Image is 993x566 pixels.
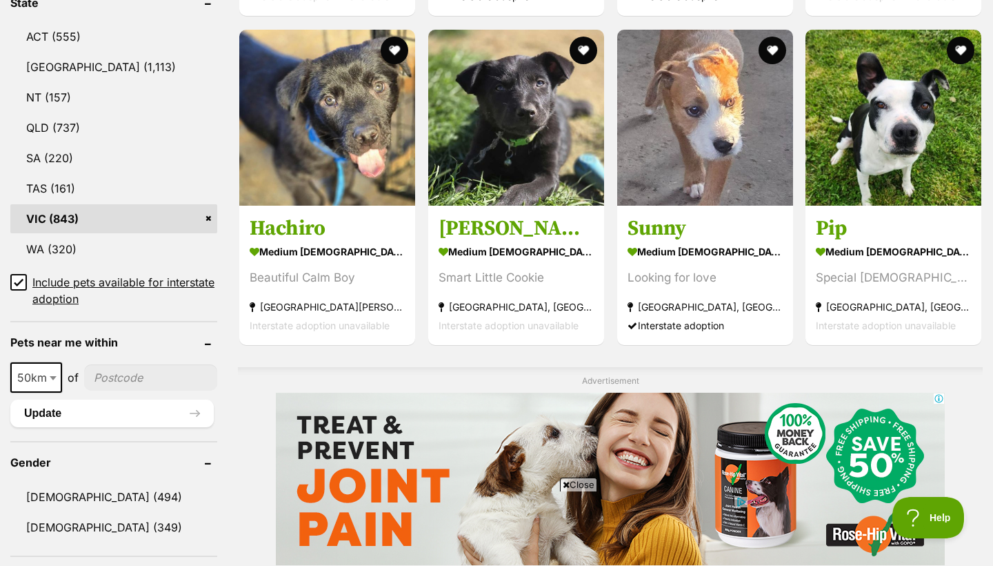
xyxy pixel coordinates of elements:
[10,144,217,173] a: SA (220)
[84,364,217,391] input: postcode
[428,205,604,345] a: [PERSON_NAME] medium [DEMOGRAPHIC_DATA] Dog Smart Little Cookie [GEOGRAPHIC_DATA], [GEOGRAPHIC_DA...
[250,320,390,331] span: Interstate adoption unavailable
[12,368,61,387] span: 50km
[250,242,405,262] strong: medium [DEMOGRAPHIC_DATA] Dog
[560,478,597,491] span: Close
[816,297,971,316] strong: [GEOGRAPHIC_DATA], [GEOGRAPHIC_DATA]
[10,274,217,307] a: Include pets available for interstate adoption
[10,336,217,349] header: Pets near me within
[10,362,62,393] span: 50km
[758,37,785,64] button: favourite
[439,297,594,316] strong: [GEOGRAPHIC_DATA], [GEOGRAPHIC_DATA]
[245,497,748,559] iframe: Advertisement
[381,37,408,64] button: favourite
[617,30,793,206] img: Sunny - Jack Russell Terrier Dog
[947,37,974,64] button: favourite
[816,269,971,287] div: Special [DEMOGRAPHIC_DATA]
[816,320,956,331] span: Interstate adoption unavailable
[816,242,971,262] strong: medium [DEMOGRAPHIC_DATA] Dog
[805,30,981,206] img: Pip - American Staffordshire Terrier Dog
[439,269,594,287] div: Smart Little Cookie
[617,205,793,345] a: Sunny medium [DEMOGRAPHIC_DATA] Dog Looking for love [GEOGRAPHIC_DATA], [GEOGRAPHIC_DATA] Interst...
[68,369,79,386] span: of
[10,83,217,112] a: NT (157)
[250,269,405,287] div: Beautiful Calm Boy
[10,174,217,203] a: TAS (161)
[805,205,981,345] a: Pip medium [DEMOGRAPHIC_DATA] Dog Special [DEMOGRAPHIC_DATA] [GEOGRAPHIC_DATA], [GEOGRAPHIC_DATA]...
[892,497,965,538] iframe: Help Scout Beacon - Open
[239,30,415,206] img: Hachiro - Australian Kelpie Dog
[439,320,579,331] span: Interstate adoption unavailable
[428,30,604,206] img: Asher - Australian Kelpie Dog
[32,274,217,307] span: Include pets available for interstate adoption
[10,204,217,233] a: VIC (843)
[628,269,783,287] div: Looking for love
[570,37,597,64] button: favourite
[628,215,783,242] h3: Sunny
[816,215,971,242] h3: Pip
[628,316,783,335] div: Interstate adoption
[439,215,594,242] h3: [PERSON_NAME]
[250,297,405,316] strong: [GEOGRAPHIC_DATA][PERSON_NAME][GEOGRAPHIC_DATA]
[439,242,594,262] strong: medium [DEMOGRAPHIC_DATA] Dog
[10,400,214,427] button: Update
[628,242,783,262] strong: medium [DEMOGRAPHIC_DATA] Dog
[10,513,217,542] a: [DEMOGRAPHIC_DATA] (349)
[239,205,415,345] a: Hachiro medium [DEMOGRAPHIC_DATA] Dog Beautiful Calm Boy [GEOGRAPHIC_DATA][PERSON_NAME][GEOGRAPHI...
[628,297,783,316] strong: [GEOGRAPHIC_DATA], [GEOGRAPHIC_DATA]
[10,22,217,51] a: ACT (555)
[10,235,217,264] a: WA (320)
[250,215,405,242] h3: Hachiro
[10,456,217,469] header: Gender
[10,113,217,142] a: QLD (737)
[276,393,945,565] iframe: Advertisement
[10,52,217,81] a: [GEOGRAPHIC_DATA] (1,113)
[10,482,217,511] a: [DEMOGRAPHIC_DATA] (494)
